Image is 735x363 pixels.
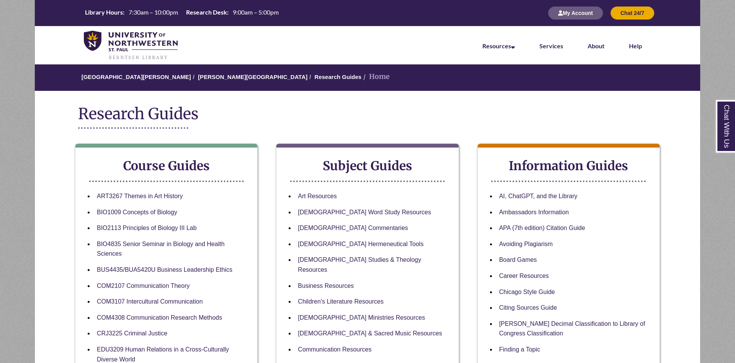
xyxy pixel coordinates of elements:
[499,256,537,263] a: Board Games
[298,225,408,231] a: [DEMOGRAPHIC_DATA] Commentaries
[97,266,232,273] a: BUS4435/BUA5420U Business Leadership Ethics
[298,193,336,199] a: Art Resources
[82,8,282,18] a: Hours Today
[97,209,177,215] a: BIO1009 Concepts of Biology
[298,298,384,305] a: Children's Literature Resources
[539,42,563,49] a: Services
[499,225,585,231] a: APA (7th edition) Citation Guide
[499,304,557,311] a: Citing Sources Guide
[97,283,189,289] a: COM2107 Communication Theory
[298,283,354,289] a: Business Resources
[548,7,603,20] button: My Account
[298,314,425,321] a: [DEMOGRAPHIC_DATA] Ministries Resources
[97,298,203,305] a: COM3107 Intercultural Communication
[588,42,604,49] a: About
[97,346,229,363] a: EDU3209 Human Relations in a Cross-Culturally Diverse World
[315,74,362,80] a: Research Guides
[499,241,553,247] a: Avoiding Plagiarism
[509,158,628,174] strong: Information Guides
[97,225,197,231] a: BIO2113 Principles of Biology III Lab
[482,42,515,49] a: Resources
[97,314,222,321] a: COM4308 Communication Research Methods
[123,158,210,174] strong: Course Guides
[499,193,578,199] a: AI, ChatGPT, and the Library
[82,8,126,16] th: Library Hours:
[499,346,540,353] a: Finding a Topic
[97,241,225,257] a: BIO4835 Senior Seminar in Biology and Health Sciences
[97,330,167,337] a: CRJ3225 Criminal Justice
[323,158,412,174] strong: Subject Guides
[298,241,423,247] a: [DEMOGRAPHIC_DATA] Hermeneutical Tools
[82,74,191,80] a: [GEOGRAPHIC_DATA][PERSON_NAME]
[499,289,555,295] a: Chicago Style Guide
[298,330,442,337] a: [DEMOGRAPHIC_DATA] & Sacred Music Resources
[298,346,371,353] a: Communication Resources
[183,8,230,16] th: Research Desk:
[629,42,642,49] a: Help
[233,8,279,16] span: 9:00am – 5:00pm
[499,320,645,337] a: [PERSON_NAME] Decimal Classification to Library of Congress Classification
[548,10,603,16] a: My Account
[298,256,421,273] a: [DEMOGRAPHIC_DATA] Studies & Theology Resources
[78,104,199,123] span: Research Guides
[499,273,549,279] a: Career Resources
[129,8,178,16] span: 7:30am – 10:00pm
[611,10,654,16] a: Chat 24/7
[84,31,178,61] img: UNWSP Library Logo
[361,71,390,82] li: Home
[97,193,183,199] a: ART3267 Themes in Art History
[198,74,307,80] a: [PERSON_NAME][GEOGRAPHIC_DATA]
[298,209,431,215] a: [DEMOGRAPHIC_DATA] Word Study Resources
[499,209,569,215] a: Ambassadors Information
[611,7,654,20] button: Chat 24/7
